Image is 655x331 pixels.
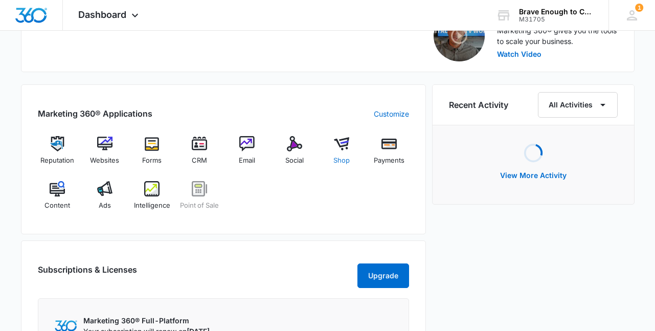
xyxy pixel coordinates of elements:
h2: Subscriptions & Licenses [38,263,137,284]
span: Payments [374,156,404,166]
div: notifications count [635,4,643,12]
span: Dashboard [78,9,126,20]
a: Shop [322,136,362,173]
button: Watch Video [497,51,541,58]
a: Point of Sale [180,181,219,218]
span: Websites [90,156,119,166]
span: Intelligence [134,201,170,211]
p: Marketing 360® Full-Platform [83,315,210,326]
a: CRM [180,136,219,173]
a: Email [228,136,267,173]
span: Forms [142,156,162,166]
button: View More Activity [490,163,577,188]
span: Email [239,156,255,166]
div: account name [519,8,594,16]
span: Reputation [40,156,74,166]
button: Upgrade [357,263,409,288]
p: Marketing 360® gives you the tools to scale your business. [497,25,618,47]
span: 1 [635,4,643,12]
a: Customize [374,108,409,119]
h6: Recent Activity [449,99,508,111]
a: Social [275,136,314,173]
a: Content [38,181,77,218]
a: Ads [85,181,124,218]
span: Point of Sale [180,201,219,211]
span: Content [44,201,70,211]
div: account id [519,16,594,23]
a: Forms [132,136,172,173]
button: All Activities [538,92,618,118]
span: Social [285,156,304,166]
img: Intro Video [434,10,485,61]
a: Payments [370,136,409,173]
span: Shop [333,156,350,166]
a: Websites [85,136,124,173]
h2: Marketing 360® Applications [38,107,152,120]
span: Ads [99,201,111,211]
span: CRM [192,156,207,166]
a: Reputation [38,136,77,173]
a: Intelligence [132,181,172,218]
img: Marketing 360 Logo [55,320,77,331]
